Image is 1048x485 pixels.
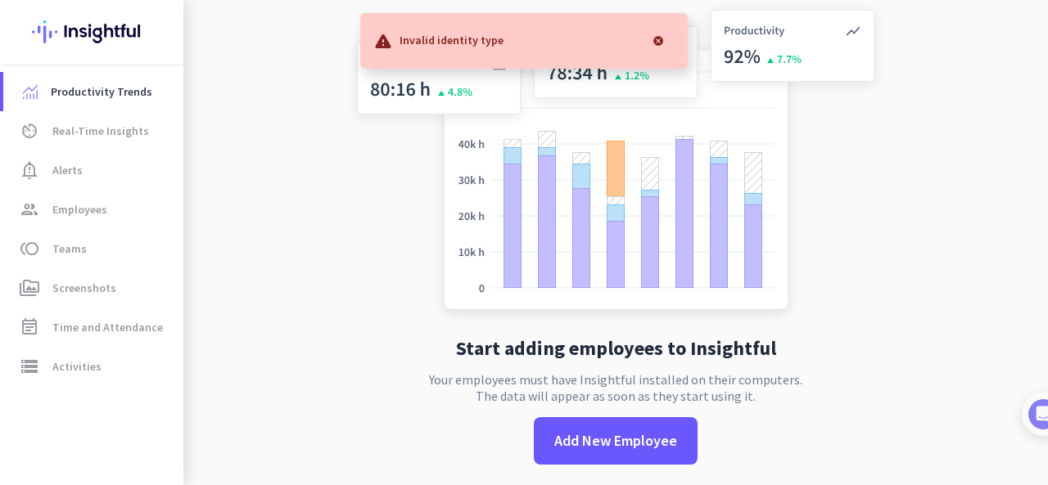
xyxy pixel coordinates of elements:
[456,339,776,358] h2: Start adding employees to Insightful
[3,72,183,111] a: menu-itemProductivity Trends
[534,417,698,465] button: Add New Employee
[3,268,183,308] a: perm_mediaScreenshots
[52,200,107,219] span: Employees
[20,239,39,258] i: toll
[52,278,116,298] span: Screenshots
[23,84,38,99] img: menu-item
[51,82,152,101] span: Productivity Trends
[52,317,163,337] span: Time and Attendance
[52,357,102,376] span: Activities
[3,386,183,425] a: work_outlineProjects
[3,347,183,386] a: storageActivities
[52,239,87,258] span: Teams
[20,160,39,180] i: notification_important
[3,150,183,190] a: notification_importantAlerts
[400,31,504,47] p: Invalid identity type
[554,430,677,451] span: Add New Employee
[3,308,183,347] a: event_noteTime and Attendance
[20,121,39,141] i: av_timer
[20,200,39,219] i: group
[3,190,183,229] a: groupEmployees
[52,160,83,180] span: Alerts
[20,317,39,337] i: event_note
[3,111,183,150] a: av_timerReal-Time Insights
[20,357,39,376] i: storage
[3,229,183,268] a: tollTeams
[52,121,149,141] span: Real-Time Insights
[20,278,39,298] i: perm_media
[429,371,802,404] p: Your employees must have Insightful installed on their computers. The data will appear as soon as...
